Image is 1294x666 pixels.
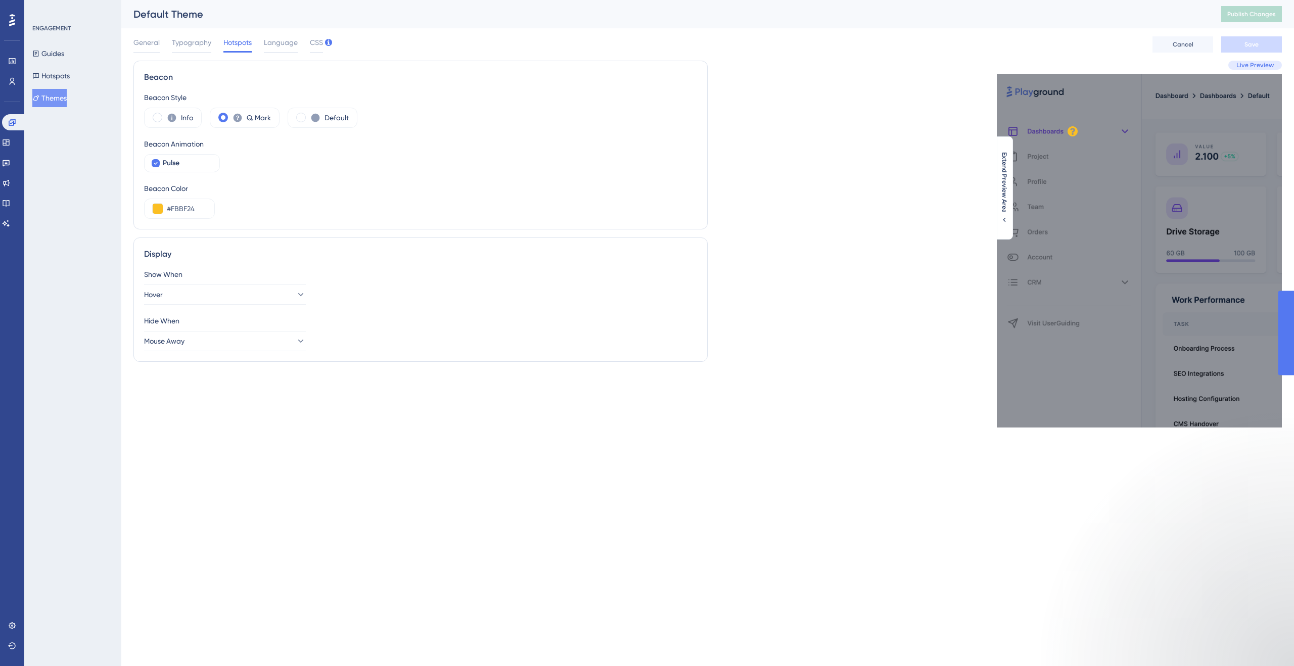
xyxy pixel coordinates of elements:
button: Themes [32,89,67,107]
button: Cancel [1152,36,1213,53]
button: Hover [144,284,306,305]
label: Q. Mark [247,112,271,124]
div: Beacon Style [144,91,697,104]
span: General [133,36,160,49]
span: Typography [172,36,211,49]
div: Show When [144,268,697,280]
div: Default Theme [133,7,1196,21]
div: Beacon [144,71,697,83]
iframe: Intercom notifications message [1072,590,1274,661]
div: Hide When [144,315,697,327]
button: Hotspots [32,67,70,85]
label: Info [181,112,193,124]
span: Extend Preview Area [1000,152,1008,213]
span: Pulse [163,157,179,169]
span: Save [1244,40,1259,49]
span: Hotspots [223,36,252,49]
button: Save [1221,36,1282,53]
div: Beacon Color [144,182,697,195]
div: Display [144,248,697,260]
div: Beacon Animation [144,138,697,150]
span: Language [264,36,298,49]
button: Publish Changes [1221,6,1282,22]
span: Mouse Away [144,335,184,347]
span: Live Preview [1236,61,1274,69]
label: Default [325,112,349,124]
button: Guides [32,44,64,63]
span: Cancel [1173,40,1193,49]
div: ENGAGEMENT [32,24,71,32]
button: Mouse Away [144,331,306,351]
span: CSS [310,36,323,49]
span: Hover [144,289,163,301]
span: Publish Changes [1227,10,1276,18]
button: Extend Preview Area [996,152,1012,224]
iframe: UserGuiding AI Assistant Launcher [1252,626,1282,656]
